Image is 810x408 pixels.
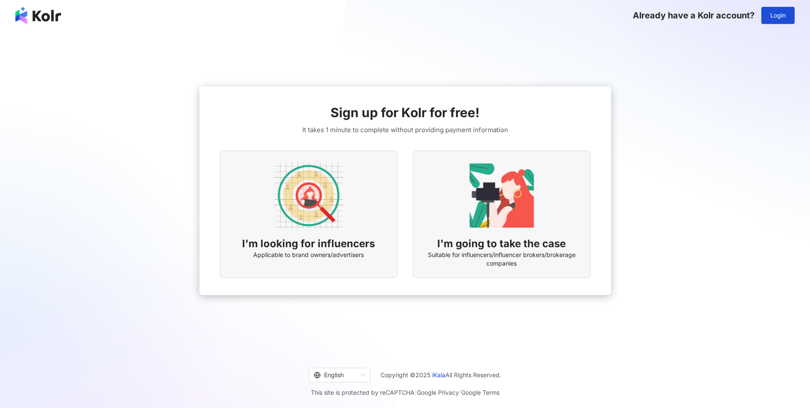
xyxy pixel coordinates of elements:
span: | [415,389,417,396]
span: It takes 1 minute to complete without providing payment information [302,125,508,135]
span: Login [770,12,786,19]
span: Suitable for influencers/influencer brokers/brokerage companies [424,251,580,267]
button: Login [761,7,795,24]
img: logo [15,7,61,24]
span: This site is protected by reCAPTCHA [311,387,500,398]
span: I'm going to take the case [437,237,566,251]
span: | [459,389,461,396]
span: Already have a Kolr account? [633,10,754,21]
a: Google Terms [461,389,500,396]
div: English [314,368,357,382]
img: KOL identity option [468,161,536,230]
a: iKala [432,371,445,378]
span: Applicable to brand owners/advertisers [253,251,364,259]
span: Copyright © 2025 All Rights Reserved. [380,370,501,380]
span: I'm looking for influencers [242,237,375,251]
a: Google Privacy [417,389,459,396]
img: AD identity option [275,161,343,230]
span: Sign up for Kolr for free! [330,103,480,121]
